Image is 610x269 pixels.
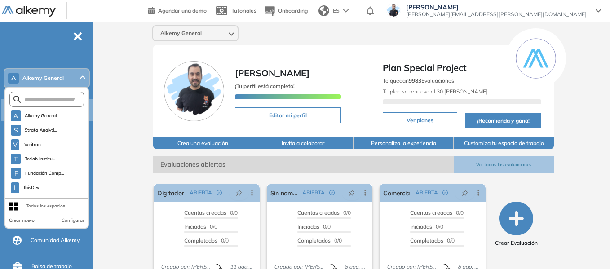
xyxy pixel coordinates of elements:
img: arrow [343,9,349,13]
span: Completados [410,237,443,244]
span: Plan Special Project [383,61,542,75]
span: Iniciadas [184,223,206,230]
button: ¡Recomienda y gana! [465,113,542,128]
span: Alkemy General [22,75,64,82]
span: [PERSON_NAME] [235,67,309,79]
img: world [318,5,329,16]
button: Ver todas las evaluaciones [454,156,554,173]
button: pushpin [455,185,475,200]
span: Cuentas creadas [297,209,340,216]
span: Completados [297,237,331,244]
div: Widget de chat [565,226,610,269]
span: Evaluaciones abiertas [153,156,454,173]
span: Tu plan se renueva el [383,88,488,95]
span: pushpin [462,189,468,196]
span: Agendar una demo [158,7,207,14]
b: 30 [PERSON_NAME] [435,88,488,95]
span: Teclab Institu... [24,155,56,163]
span: Iniciadas [297,223,319,230]
iframe: Chat Widget [565,226,610,269]
span: Tutoriales [231,7,256,14]
span: ABIERTA [190,189,212,197]
button: Crear nuevo [9,217,35,224]
span: [PERSON_NAME] [406,4,587,11]
span: ABIERTA [416,189,438,197]
span: IbisDev [23,184,40,191]
span: Cuentas creadas [410,209,452,216]
span: 0/0 [410,237,455,244]
button: Editar mi perfil [235,107,341,123]
span: Te quedan Evaluaciones [383,77,454,84]
div: Todos los espacios [26,203,65,210]
button: Onboarding [264,1,308,21]
span: Strata Analyti... [25,127,57,134]
span: Cuentas creadas [184,209,226,216]
a: Agendar una demo [148,4,207,15]
span: 0/0 [184,237,229,244]
a: Digitador [157,184,184,202]
span: 0/0 [184,209,238,216]
span: Crear Evaluación [495,239,538,247]
span: F [14,170,18,177]
span: [PERSON_NAME][EMAIL_ADDRESS][PERSON_NAME][DOMAIN_NAME] [406,11,587,18]
span: 0/0 [297,223,331,230]
span: S [14,127,18,134]
span: Onboarding [278,7,308,14]
span: ABIERTA [302,189,325,197]
button: Configurar [62,217,84,224]
span: Alkemy General [25,112,57,119]
button: Personaliza la experiencia [354,137,454,149]
img: Foto de perfil [164,61,224,121]
button: Invita a colaborar [253,137,354,149]
span: 0/0 [297,237,342,244]
a: Sin nombre [270,184,299,202]
span: T [14,155,18,163]
span: Veritran [23,141,42,148]
button: pushpin [229,185,249,200]
span: check-circle [442,190,448,195]
span: ES [333,7,340,15]
span: ¡Tu perfil está completo! [235,83,295,89]
span: A [11,75,16,82]
span: pushpin [236,189,242,196]
button: pushpin [342,185,362,200]
span: Alkemy General [160,30,202,37]
button: Ver planes [383,112,457,128]
span: I [14,184,16,191]
span: pushpin [349,189,355,196]
span: A [13,112,18,119]
span: Completados [184,237,217,244]
b: 9983 [409,77,421,84]
span: V [13,141,18,148]
span: 0/0 [410,223,443,230]
span: Comunidad Alkemy [31,236,80,244]
button: Crear Evaluación [495,202,538,247]
span: check-circle [329,190,335,195]
span: 0/0 [184,223,217,230]
span: check-circle [217,190,222,195]
button: Crea una evaluación [153,137,253,149]
span: Iniciadas [410,223,432,230]
button: Customiza tu espacio de trabajo [454,137,554,149]
img: Logo [2,6,56,17]
span: Fundación Comp... [25,170,64,177]
span: 0/0 [297,209,351,216]
span: 0/0 [410,209,464,216]
a: Comercial [383,184,411,202]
